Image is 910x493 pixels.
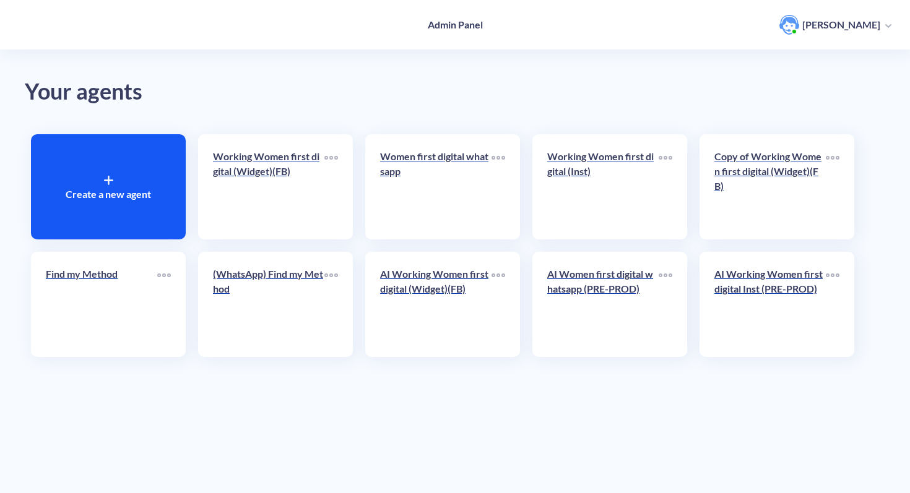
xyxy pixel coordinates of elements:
a: Women first digital whatsapp [380,149,492,225]
h4: Admin Panel [428,19,483,30]
a: AI Women first digital whatsapp (PRE-PROD) [547,267,659,342]
p: AI Working Women first digital (Widget)(FB) [380,267,492,296]
p: [PERSON_NAME] [802,18,880,32]
p: Create a new agent [66,187,151,202]
a: (WhatsApp) Find my Method [213,267,324,342]
p: AI Women first digital whatsapp (PRE-PROD) [547,267,659,296]
a: Working Women first digital (Widget)(FB) [213,149,324,225]
p: Find my Method [46,267,157,281]
p: AI Working Women first digital Inst (PRE-PROD) [714,267,826,296]
div: Your agents [25,74,885,109]
img: user photo [779,15,799,35]
button: user photo[PERSON_NAME] [773,14,898,36]
a: Working Women first digital (Inst) [547,149,659,225]
p: (WhatsApp) Find my Method [213,267,324,296]
p: Copy of Working Women first digital (Widget)(FB) [714,149,826,194]
p: Working Women first digital (Widget)(FB) [213,149,324,179]
a: AI Working Women first digital Inst (PRE-PROD) [714,267,826,342]
a: Copy of Working Women first digital (Widget)(FB) [714,149,826,225]
a: AI Working Women first digital (Widget)(FB) [380,267,492,342]
a: Find my Method [46,267,157,342]
p: Women first digital whatsapp [380,149,492,179]
p: Working Women first digital (Inst) [547,149,659,179]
